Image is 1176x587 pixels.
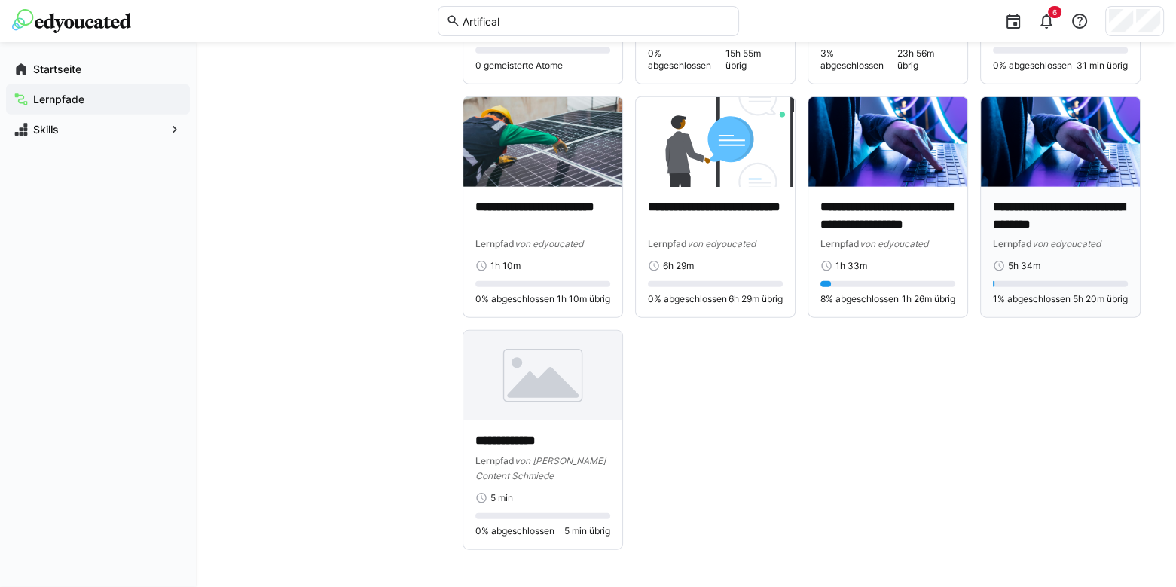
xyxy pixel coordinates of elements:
span: von edyoucated [1032,238,1101,249]
input: Skills und Lernpfade durchsuchen… [460,14,730,28]
span: Lernpfad [648,238,687,249]
span: von edyoucated [515,238,583,249]
span: 3% abgeschlossen [820,47,897,72]
span: Lernpfad [475,238,515,249]
img: image [808,97,967,187]
span: 1h 10m übrig [557,293,610,305]
img: image [981,97,1140,187]
span: 0 gemeisterte Atome [475,60,563,72]
img: image [636,97,795,187]
span: 1h 33m [835,260,867,272]
span: 5h 34m [1008,260,1040,272]
span: 0% abgeschlossen [475,525,554,537]
span: 5h 20m übrig [1073,293,1128,305]
span: 15h 55m übrig [725,47,783,72]
span: 0% abgeschlossen [648,47,725,72]
span: 1% abgeschlossen [993,293,1071,305]
img: image [463,331,622,420]
span: 8% abgeschlossen [820,293,899,305]
span: Lernpfad [993,238,1032,249]
span: 5 min [490,492,513,504]
span: Lernpfad [820,238,860,249]
span: von edyoucated [687,238,756,249]
span: 0% abgeschlossen [993,60,1072,72]
span: 0% abgeschlossen [648,293,727,305]
img: image [463,97,622,187]
span: 0% abgeschlossen [475,293,554,305]
span: 1h 10m [490,260,521,272]
span: 6h 29m [663,260,694,272]
span: 5 min übrig [564,525,610,537]
span: von [PERSON_NAME] Content Schmiede [475,455,606,482]
span: 6h 29m übrig [729,293,783,305]
span: 1h 26m übrig [902,293,955,305]
span: 6 [1052,8,1057,17]
span: 23h 56m übrig [897,47,955,72]
span: von edyoucated [860,238,928,249]
span: 31 min übrig [1077,60,1128,72]
span: Lernpfad [475,455,515,466]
